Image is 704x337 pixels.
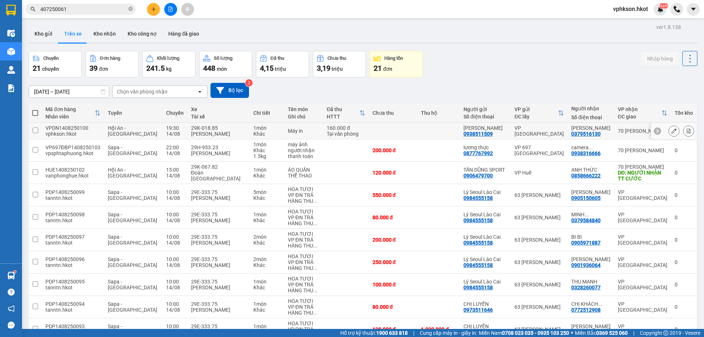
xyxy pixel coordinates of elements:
[618,106,661,112] div: VP nhận
[164,3,177,16] button: file-add
[191,240,246,246] div: [PERSON_NAME]
[166,189,184,195] div: 10:00
[30,7,36,12] span: search
[675,147,693,153] div: 0
[288,167,320,179] div: ÁO QUẦN THỂ THAO
[253,212,280,217] div: 1 món
[210,83,249,98] button: Bộ lọc
[128,7,133,11] span: close-circle
[45,167,100,173] div: HUE1408250102
[253,195,280,201] div: Khác
[288,259,320,271] div: VP ĐN TRẢ HÀNG THU CƯỚC
[571,285,601,290] div: 0328260077
[313,310,318,316] span: ...
[514,106,558,112] div: VP gửi
[514,114,558,120] div: ĐC lấy
[191,106,246,112] div: Xe
[166,195,184,201] div: 14/08
[191,150,246,156] div: [PERSON_NAME]
[253,147,280,153] div: Khác
[463,114,507,120] div: Số điện thoại
[373,170,414,176] div: 120.000 đ
[502,330,569,336] strong: 0708 023 035 - 0935 103 250
[675,110,693,116] div: Tồn kho
[675,192,693,198] div: 0
[191,307,246,313] div: [PERSON_NAME]
[45,301,100,307] div: PDP1408250094
[313,220,318,226] span: ...
[514,282,564,287] div: 63 [PERSON_NAME]
[463,144,507,150] div: lương thực
[663,330,668,336] span: copyright
[108,125,157,137] span: Hội An - [GEOGRAPHIC_DATA]
[191,217,246,223] div: [PERSON_NAME]
[253,240,280,246] div: Khác
[253,142,280,147] div: 1 món
[514,192,564,198] div: 63 [PERSON_NAME]
[288,114,320,120] div: Ghi chú
[571,144,610,150] div: camera trường giang
[463,167,507,173] div: TẤN DŨNG SPORT
[288,304,320,316] div: VP ĐN TRẢ HÀNG THU CƯỚC
[514,304,564,310] div: 63 [PERSON_NAME]
[253,234,280,240] div: 2 món
[162,25,205,43] button: Hàng đã giao
[571,240,601,246] div: 0905971887
[327,131,365,137] div: Tại văn phòng
[8,305,15,312] span: notification
[571,217,601,223] div: 0379584840
[288,237,320,249] div: VP ĐN TRẢ HÀNG THU CƯỚC
[463,189,507,195] div: Lý Seoul Lào Cai
[45,240,100,246] div: tanntn.hkot
[6,5,16,16] img: logo-vxr
[166,301,184,307] div: 10:00
[288,128,320,134] div: Máy in
[288,282,320,293] div: VP ĐN TRẢ HÀNG THU CƯỚC
[45,144,100,150] div: VP697ĐBP1408250103
[618,301,667,313] div: VP [GEOGRAPHIC_DATA]
[373,326,414,332] div: 120.000 đ
[108,167,157,179] span: Hội An - [GEOGRAPHIC_DATA]
[288,186,320,192] div: HOA TƯƠI
[191,125,246,131] div: 29K-018.85
[370,51,423,77] button: Hàng tồn21đơn
[421,110,456,116] div: Thu hộ
[45,256,100,262] div: PDP1408250096
[618,164,667,170] div: 70 [PERSON_NAME]
[14,271,16,273] sup: 1
[463,301,507,307] div: CHỊ LUYẾN
[253,110,280,116] div: Chi tiết
[166,150,184,156] div: 14/08
[288,298,320,304] div: HOA TƯƠI
[253,279,280,285] div: 1 món
[191,262,246,268] div: [PERSON_NAME]
[463,131,493,137] div: 0938511509
[633,329,634,337] span: |
[463,173,493,179] div: 0906479700
[256,51,309,77] button: Đã thu4,15 triệu
[85,51,139,77] button: Đơn hàng39đơn
[29,51,82,77] button: Chuyến21chuyến
[463,240,493,246] div: 0984555158
[166,285,184,290] div: 14/08
[618,323,667,335] div: VP [GEOGRAPHIC_DATA]
[618,114,661,120] div: ĐC giao
[191,323,246,329] div: 29E-333.75
[463,150,493,156] div: 0877767992
[618,147,667,153] div: 70 [PERSON_NAME]
[253,285,280,290] div: Khác
[463,279,507,285] div: Lý Seoul Lào Cai
[288,320,320,326] div: HOA TƯƠI
[463,307,493,313] div: 0973511646
[166,66,172,72] span: kg
[571,167,610,173] div: ANH THỨC
[514,259,564,265] div: 63 [PERSON_NAME]
[571,195,601,201] div: 0905150605
[45,125,100,131] div: VPDN1408250100
[42,103,104,123] th: Toggle SortBy
[253,125,280,131] div: 1 món
[166,256,184,262] div: 10:00
[288,147,320,159] div: người nhận thanh toán
[376,330,408,336] strong: 1900 633 818
[191,301,246,307] div: 29E-333.75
